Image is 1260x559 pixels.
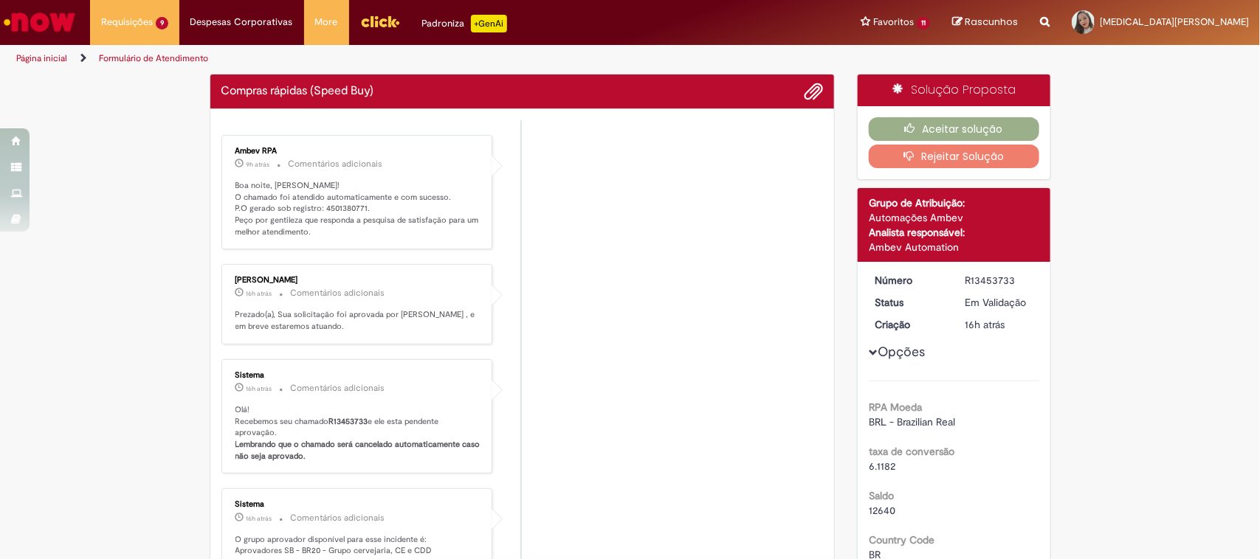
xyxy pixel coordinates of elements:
div: Automações Ambev [869,210,1039,225]
button: Rejeitar Solução [869,145,1039,168]
p: O grupo aprovador disponível para esse incidente é: Aprovadores SB - BR20 - Grupo cervejaria, CE ... [235,534,481,557]
dt: Número [864,273,954,288]
b: Country Code [869,533,934,546]
div: 27/08/2025 16:53:37 [965,317,1034,332]
img: ServiceNow [1,7,78,37]
ul: Trilhas de página [11,45,829,72]
span: 9h atrás [247,160,270,169]
b: taxa de conversão [869,445,954,458]
div: Analista responsável: [869,225,1039,240]
span: 9 [156,17,168,29]
div: Ambev RPA [235,147,481,156]
div: Padroniza [422,15,507,32]
span: 16h atrás [247,514,272,523]
small: Comentários adicionais [291,512,385,524]
small: Comentários adicionais [291,287,385,299]
span: BRL - Brazilian Real [869,415,955,428]
div: Sistema [235,500,481,509]
span: More [315,15,338,29]
span: 16h atrás [965,318,1005,331]
time: 27/08/2025 16:53:50 [247,384,272,393]
button: Aceitar solução [869,117,1039,141]
time: 27/08/2025 16:53:37 [965,318,1005,331]
time: 27/08/2025 23:40:40 [247,160,270,169]
span: 12640 [869,504,895,517]
b: R13453733 [329,416,368,427]
b: RPA Moeda [869,400,922,414]
b: Saldo [869,489,894,502]
small: Comentários adicionais [289,158,383,170]
p: +GenAi [471,15,507,32]
span: Rascunhos [965,15,1018,29]
p: Olá! Recebemos seu chamado e ele esta pendente aprovação. [235,404,481,462]
dt: Criação [864,317,954,332]
h2: Compras rápidas (Speed Buy) Histórico de tíquete [221,85,374,98]
div: Solução Proposta [858,74,1050,106]
b: Lembrando que o chamado será cancelado automaticamente caso não seja aprovado. [235,439,483,462]
span: Requisições [101,15,153,29]
div: Sistema [235,371,481,380]
small: Comentários adicionais [291,382,385,395]
p: Boa noite, [PERSON_NAME]! O chamado foi atendido automaticamente e com sucesso. P.O gerado sob re... [235,180,481,238]
time: 27/08/2025 16:53:47 [247,514,272,523]
span: 6.1182 [869,459,895,473]
dt: Status [864,295,954,310]
span: [MEDICAL_DATA][PERSON_NAME] [1100,15,1249,28]
button: Adicionar anexos [804,82,823,101]
div: [PERSON_NAME] [235,276,481,285]
span: Despesas Corporativas [190,15,293,29]
div: Grupo de Atribuição: [869,195,1039,210]
time: 27/08/2025 17:05:33 [247,289,272,298]
p: Prezado(a), Sua solicitação foi aprovada por [PERSON_NAME] , e em breve estaremos atuando. [235,309,481,332]
span: 11 [917,17,930,29]
a: Rascunhos [952,15,1018,29]
span: 16h atrás [247,289,272,298]
img: click_logo_yellow_360x200.png [360,10,400,32]
span: Favoritos [873,15,914,29]
a: Página inicial [16,52,67,64]
span: 16h atrás [247,384,272,393]
div: R13453733 [965,273,1034,288]
div: Ambev Automation [869,240,1039,254]
a: Formulário de Atendimento [99,52,208,64]
div: Em Validação [965,295,1034,310]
